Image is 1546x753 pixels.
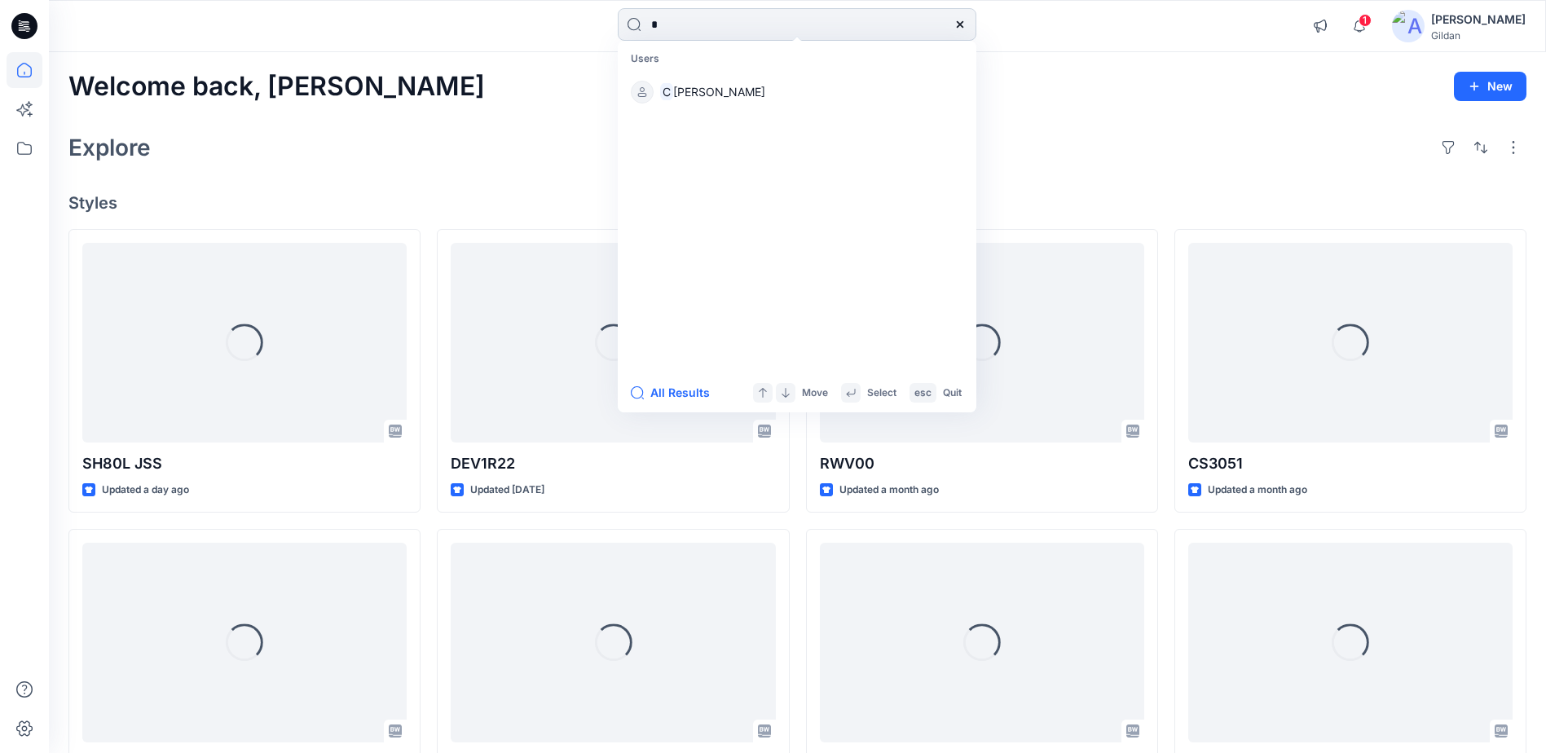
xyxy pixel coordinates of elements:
[451,452,775,475] p: DEV1R22
[637,87,647,97] svg: avatar
[943,385,962,402] p: Quit
[68,72,485,102] h2: Welcome back, [PERSON_NAME]
[68,134,151,161] h2: Explore
[621,74,973,110] a: C[PERSON_NAME]
[839,482,939,499] p: Updated a month ago
[1454,72,1526,101] button: New
[673,85,765,99] span: [PERSON_NAME]
[68,193,1526,213] h4: Styles
[1431,29,1526,42] div: Gildan
[621,44,973,74] p: Users
[102,482,189,499] p: Updated a day ago
[660,82,673,101] mark: C
[1208,482,1307,499] p: Updated a month ago
[1359,14,1372,27] span: 1
[802,385,828,402] p: Move
[867,385,896,402] p: Select
[82,452,407,475] p: SH80L JSS
[914,385,932,402] p: esc
[470,482,544,499] p: Updated [DATE]
[1188,452,1513,475] p: CS3051
[1431,10,1526,29] div: [PERSON_NAME]
[631,383,720,403] button: All Results
[1392,10,1425,42] img: avatar
[820,452,1144,475] p: RWV00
